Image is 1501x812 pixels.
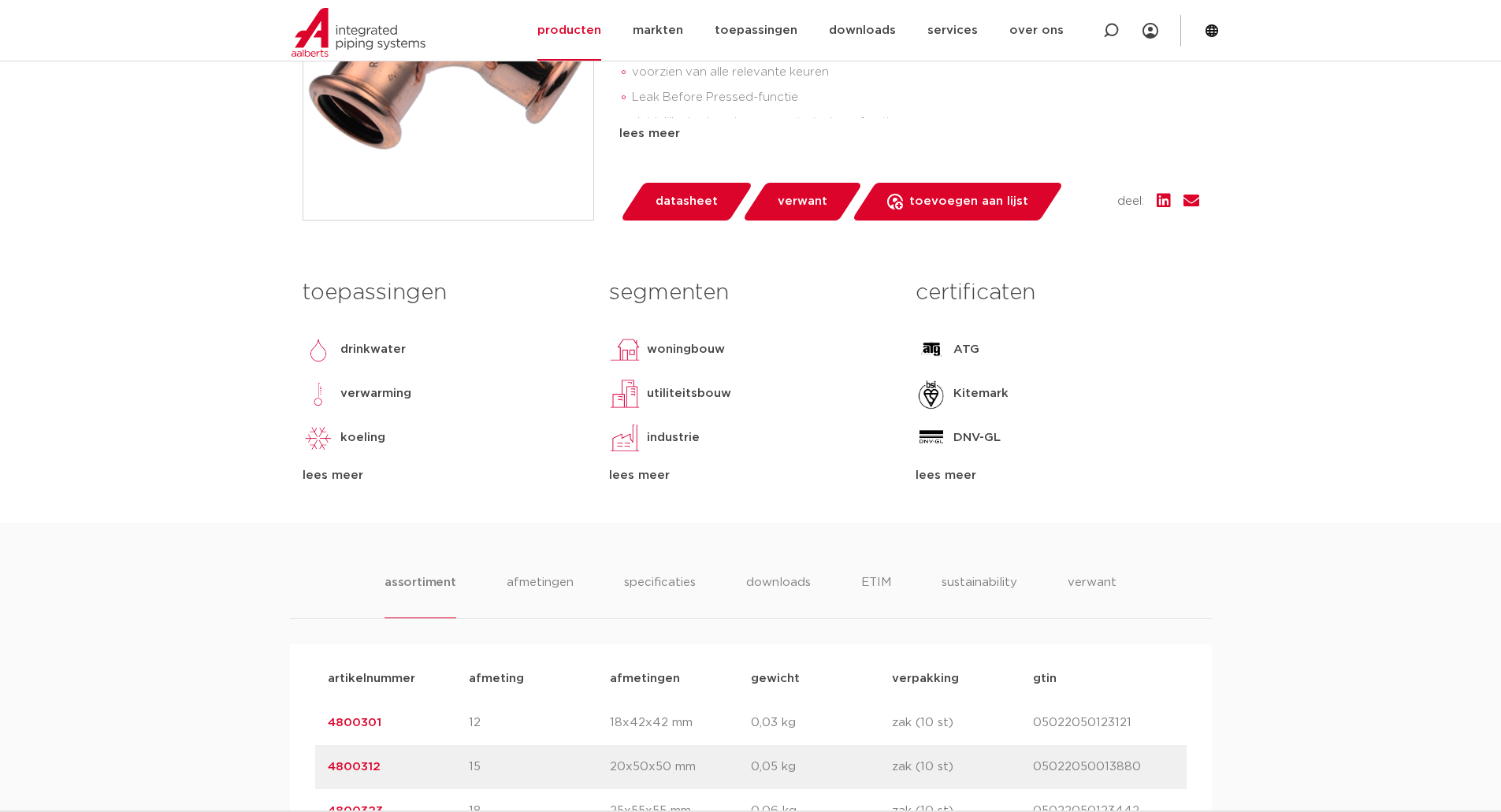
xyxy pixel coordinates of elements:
span: datasheet [656,189,718,214]
a: verwant [741,183,863,221]
p: 0,03 kg [751,714,892,732]
p: afmeting [469,669,610,688]
p: drinkwater [340,340,406,359]
h3: toepassingen [303,277,585,309]
p: artikelnummer [328,669,469,688]
h3: segmenten [609,277,892,309]
li: specificaties [624,573,696,618]
span: toevoegen aan lijst [909,189,1028,214]
img: DNV-GL [916,422,947,454]
p: 12 [469,714,610,732]
div: lees meer [303,466,585,485]
span: deel: [1117,192,1144,211]
img: verwarming [303,378,334,410]
li: afmetingen [507,573,574,618]
p: verwarming [340,384,411,403]
img: industrie [609,422,641,454]
p: 18x42x42 mm [610,714,751,732]
li: duidelijke herkenning van materiaal en afmeting [632,110,1199,135]
li: voorzien van alle relevante keuren [632,60,1199,85]
li: verwant [1068,573,1116,618]
p: 20x50x50 mm [610,758,751,777]
h3: certificaten [916,277,1198,309]
div: my IPS [1142,13,1158,48]
p: woningbouw [647,340,725,359]
p: gewicht [751,669,892,688]
div: lees meer [619,124,1199,143]
div: lees meer [916,466,1198,485]
a: 4800301 [328,717,381,729]
p: ATG [953,340,979,359]
img: utiliteitsbouw [609,378,641,410]
img: woningbouw [609,334,641,365]
p: DNV-GL [953,428,1001,447]
div: lees meer [609,466,892,485]
span: verwant [778,189,827,214]
p: 0,05 kg [751,758,892,777]
a: 4800312 [328,761,381,773]
p: 05022050013880 [1033,758,1174,777]
p: 15 [469,758,610,777]
img: ATG [916,334,947,365]
img: drinkwater [303,334,334,365]
p: verpakking [892,669,1033,688]
p: afmetingen [610,669,751,688]
li: Leak Before Pressed-functie [632,85,1199,110]
img: Kitemark [916,378,947,410]
p: zak (10 st) [892,714,1033,732]
li: ETIM [861,573,891,618]
li: downloads [746,573,811,618]
p: Kitemark [953,384,1009,403]
img: koeling [303,422,334,454]
li: assortiment [385,573,456,618]
p: gtin [1033,669,1174,688]
p: utiliteitsbouw [647,384,731,403]
a: datasheet [619,183,753,221]
p: industrie [647,428,700,447]
li: sustainability [942,573,1017,618]
p: 05022050123121 [1033,714,1174,732]
p: zak (10 st) [892,758,1033,777]
p: koeling [340,428,385,447]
